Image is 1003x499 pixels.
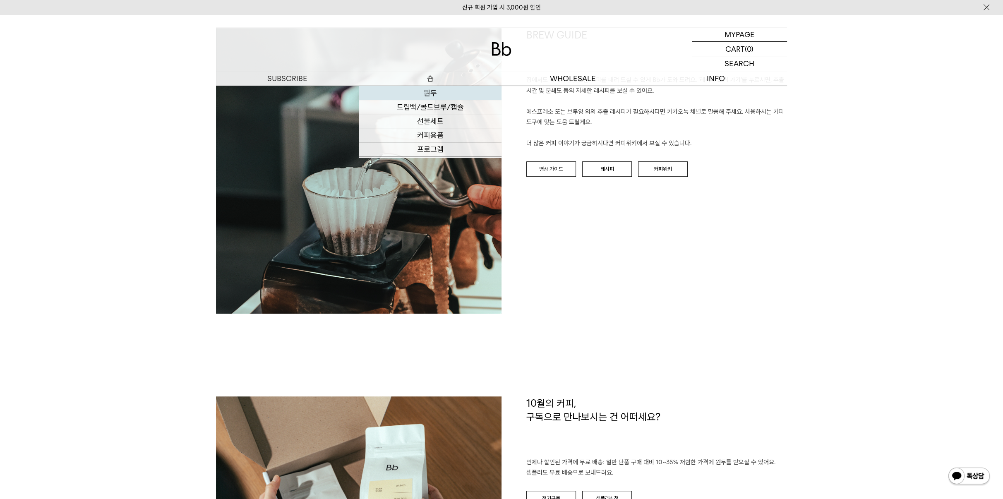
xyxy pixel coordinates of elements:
img: 로고 [492,42,511,56]
a: 레시피 [582,161,632,177]
a: SUBSCRIBE [216,71,359,86]
a: 프로그램 [359,142,501,156]
a: 커피용품 [359,128,501,142]
a: 선물세트 [359,114,501,128]
p: INFO [644,71,787,86]
p: (0) [745,42,753,56]
img: a9080350f8f7d047e248a4ae6390d20f_153659.jpg [216,28,501,314]
a: 커피위키 [638,161,688,177]
img: 카카오톡 채널 1:1 채팅 버튼 [948,467,991,487]
p: WHOLESALE [501,71,644,86]
a: MYPAGE [692,27,787,42]
p: MYPAGE [725,27,755,41]
p: 집에서도 카페처럼 맛있는 커피를 내려 드실 ﻿수 있게 Bb가 도와 드려요. '레시피 보러 가기'를 누르시면, 추출 시간 및 분쇄도 등의 자세한 레시피를 보실 수 있어요. 에스... [526,75,787,149]
a: CART (0) [692,42,787,56]
p: SEARCH [725,56,754,71]
a: 영상 가이드 [526,161,576,177]
p: 언제나 할인된 가격에 무료 배송: 일반 단품 구매 대비 10~35% 저렴한 가격에 원두를 받으실 수 있어요. 샘플러도 무료 배송으로 보내드려요. [526,457,787,478]
h1: 10월의 커피, 구독으로 만나보시는 건 어떠세요? [526,396,787,457]
a: 원두 [359,86,501,100]
p: CART [725,42,745,56]
a: 신규 회원 가입 시 3,000원 할인 [462,4,541,11]
a: 드립백/콜드브루/캡슐 [359,100,501,114]
a: 숍 [359,71,501,86]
